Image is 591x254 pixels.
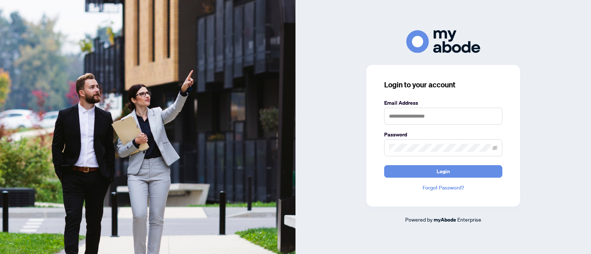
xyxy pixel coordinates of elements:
[384,99,502,107] label: Email Address
[437,166,450,177] span: Login
[405,216,433,223] span: Powered by
[406,30,480,53] img: ma-logo
[384,131,502,139] label: Password
[492,145,498,150] span: eye-invisible
[434,216,456,224] a: myAbode
[384,184,502,192] a: Forgot Password?
[384,165,502,178] button: Login
[457,216,481,223] span: Enterprise
[384,80,502,90] h3: Login to your account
